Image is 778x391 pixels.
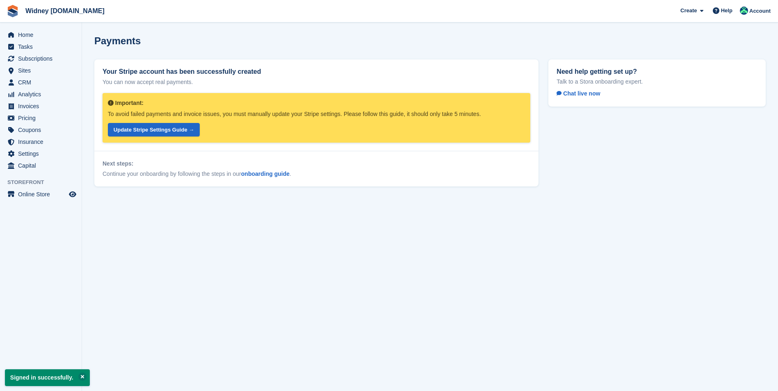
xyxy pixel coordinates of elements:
span: Settings [18,148,67,159]
span: Invoices [18,100,67,112]
a: menu [4,29,78,41]
span: Pricing [18,112,67,124]
span: Account [749,7,771,15]
a: Chat live now [557,89,607,98]
a: menu [4,148,78,159]
span: CRM [18,77,67,88]
a: menu [4,53,78,64]
h3: Next steps: [103,159,530,168]
span: Analytics [18,89,67,100]
p: Talk to a Stora onboarding expert. [557,78,757,85]
span: Capital [18,160,67,171]
p: You can now accept real payments. [103,78,530,86]
span: Sites [18,65,67,76]
a: Widney [DOMAIN_NAME] [22,4,108,18]
a: menu [4,160,78,171]
a: menu [4,77,78,88]
h2: Your Stripe account has been successfully created [103,68,530,75]
span: Online Store [18,189,67,200]
a: menu [4,89,78,100]
span: Help [721,7,732,15]
p: Continue your onboarding by following the steps in our . [103,170,530,178]
p: Signed in successfully. [5,369,90,386]
span: Storefront [7,178,82,186]
span: Chat live now [557,90,600,97]
a: menu [4,189,78,200]
span: Insurance [18,136,67,148]
span: Tasks [18,41,67,52]
h3: Important: [108,99,514,107]
p: To avoid failed payments and invoice issues, you must manually update your Stripe settings. Pleas... [108,110,514,118]
h2: Need help getting set up? [557,68,757,75]
a: Update Stripe Settings Guide → [108,123,200,136]
span: Home [18,29,67,41]
h1: Payments [94,35,141,46]
span: Create [680,7,697,15]
a: menu [4,65,78,76]
a: menu [4,112,78,124]
img: Emma [740,7,748,15]
a: menu [4,100,78,112]
a: onboarding guide [241,170,290,177]
a: menu [4,41,78,52]
a: menu [4,124,78,136]
span: Coupons [18,124,67,136]
span: Subscriptions [18,53,67,64]
a: Preview store [68,189,78,199]
img: stora-icon-8386f47178a22dfd0bd8f6a31ec36ba5ce8667c1dd55bd0f319d3a0aa187defe.svg [7,5,19,17]
a: menu [4,136,78,148]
